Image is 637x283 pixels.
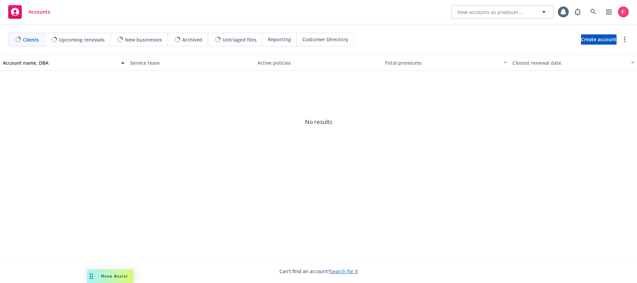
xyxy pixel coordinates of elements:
span: Create account [581,33,617,46]
div: Closest renewal date [512,59,627,66]
a: Search [587,5,600,19]
span: Upcoming renewals [59,36,105,43]
span: Clients [23,36,39,43]
span: Archived [182,36,202,43]
button: Total premiums [382,54,509,71]
button: View accounts as producer... [451,5,554,19]
a: Search for it [330,268,358,274]
span: Untriaged files [222,36,257,43]
a: Switch app [602,5,616,19]
div: Account name, DBA [3,59,117,66]
span: Accounts [29,9,50,15]
div: Drag to move [87,269,96,283]
span: New businesses [125,36,162,43]
a: Create account [581,34,617,45]
span: Can't find an account? [279,268,358,275]
span: Reporting [268,36,291,43]
a: Report a Bug [571,5,584,19]
span: Customer Directory [302,36,348,43]
a: Accounts [5,2,53,21]
div: Total premiums [385,59,499,66]
button: Active policies [255,54,382,71]
button: Service team [127,54,255,71]
span: Nova Assist [101,273,128,279]
div: Service team [130,59,252,66]
button: Closest renewal date [510,54,637,71]
span: View accounts as producer... [457,9,523,16]
button: Nova Assist [87,269,133,283]
img: photo [618,6,629,17]
a: more [621,35,629,44]
div: Active policies [258,59,379,66]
